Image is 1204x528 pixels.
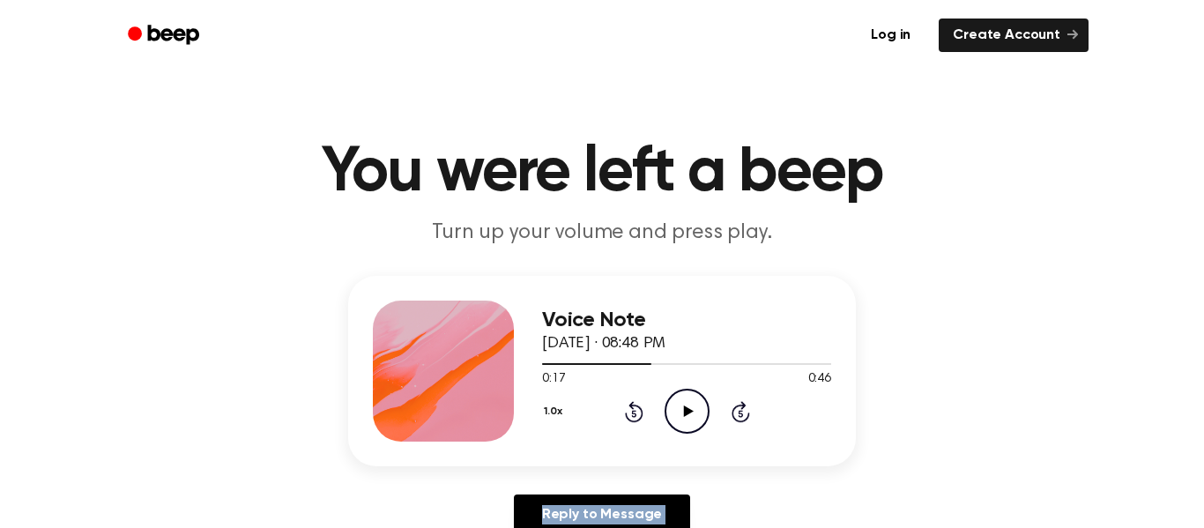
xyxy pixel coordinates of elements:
[542,397,569,427] button: 1.0x
[151,141,1053,205] h1: You were left a beep
[542,336,665,352] span: [DATE] · 08:48 PM
[115,19,215,53] a: Beep
[853,15,928,56] a: Log in
[808,370,831,389] span: 0:46
[542,370,565,389] span: 0:17
[939,19,1089,52] a: Create Account
[264,219,940,248] p: Turn up your volume and press play.
[542,309,831,332] h3: Voice Note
